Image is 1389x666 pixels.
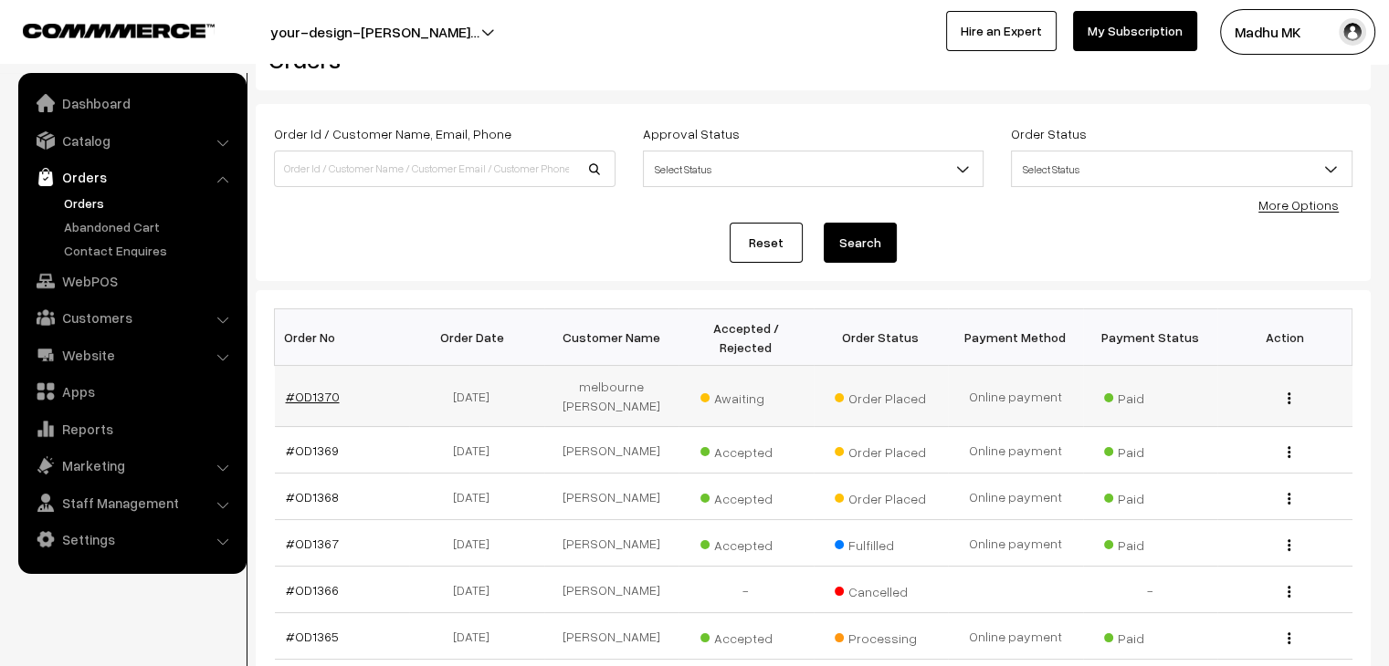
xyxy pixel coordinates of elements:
td: melbourne [PERSON_NAME] [544,366,679,427]
a: COMMMERCE [23,18,183,40]
span: Order Placed [835,438,926,462]
th: Payment Method [948,309,1083,366]
a: Orders [23,161,240,193]
td: [DATE] [409,520,544,567]
img: Menu [1288,586,1290,598]
td: [DATE] [409,613,544,660]
img: Menu [1288,632,1290,644]
span: Processing [835,624,926,648]
a: More Options [1258,197,1339,213]
a: #OD1368 [286,489,339,505]
button: Madhu MK [1220,9,1375,55]
input: Order Id / Customer Name / Customer Email / Customer Phone [274,151,616,187]
td: [DATE] [409,366,544,427]
td: [PERSON_NAME] [544,520,679,567]
a: #OD1365 [286,629,339,644]
span: Order Placed [835,484,926,508]
a: Website [23,338,240,371]
td: [DATE] [409,473,544,520]
td: [PERSON_NAME] [544,613,679,660]
span: Paid [1104,384,1195,408]
a: #OD1369 [286,442,339,458]
span: Accepted [700,484,792,508]
th: Order Date [409,309,544,366]
a: Abandoned Cart [59,217,240,236]
span: Select Status [1012,153,1352,185]
span: Paid [1104,438,1195,462]
span: Cancelled [835,578,926,601]
img: Menu [1288,493,1290,505]
td: [PERSON_NAME] [544,427,679,473]
span: Select Status [644,153,984,185]
label: Approval Status [643,124,740,143]
a: Reports [23,412,240,445]
img: Menu [1288,392,1290,404]
a: Hire an Expert [946,11,1057,51]
a: WebPOS [23,265,240,297]
span: Paid [1104,624,1195,648]
span: Accepted [700,438,792,462]
a: #OD1370 [286,389,340,404]
td: Online payment [948,473,1083,520]
img: user [1339,18,1366,46]
span: Select Status [1011,151,1352,187]
span: Fulfilled [835,531,926,555]
a: Orders [59,193,240,213]
a: Catalog [23,124,240,157]
td: Online payment [948,520,1083,567]
th: Order No [275,309,410,366]
td: - [1083,567,1218,613]
td: [DATE] [409,427,544,473]
th: Accepted / Rejected [679,309,814,366]
a: Apps [23,375,240,408]
a: #OD1367 [286,536,339,551]
span: Paid [1104,531,1195,555]
label: Order Id / Customer Name, Email, Phone [274,124,511,143]
td: Online payment [948,427,1083,473]
a: Settings [23,523,240,556]
a: Dashboard [23,87,240,120]
a: Marketing [23,449,240,482]
button: your-design-[PERSON_NAME]… [206,9,543,55]
img: Menu [1288,539,1290,551]
span: Awaiting [700,384,792,408]
td: Online payment [948,366,1083,427]
span: Accepted [700,531,792,555]
a: My Subscription [1073,11,1197,51]
th: Payment Status [1083,309,1218,366]
span: Select Status [643,151,984,187]
a: Contact Enquires [59,241,240,260]
img: Menu [1288,446,1290,458]
td: Online payment [948,613,1083,660]
a: #OD1366 [286,582,339,598]
td: [DATE] [409,567,544,613]
span: Paid [1104,484,1195,508]
td: [PERSON_NAME] [544,567,679,613]
button: Search [824,223,897,263]
td: - [679,567,814,613]
span: Order Placed [835,384,926,408]
a: Reset [730,223,803,263]
span: Accepted [700,624,792,648]
a: Staff Management [23,486,240,519]
th: Order Status [814,309,949,366]
label: Order Status [1011,124,1087,143]
img: COMMMERCE [23,24,215,37]
td: [PERSON_NAME] [544,473,679,520]
a: Customers [23,301,240,334]
th: Action [1217,309,1352,366]
th: Customer Name [544,309,679,366]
